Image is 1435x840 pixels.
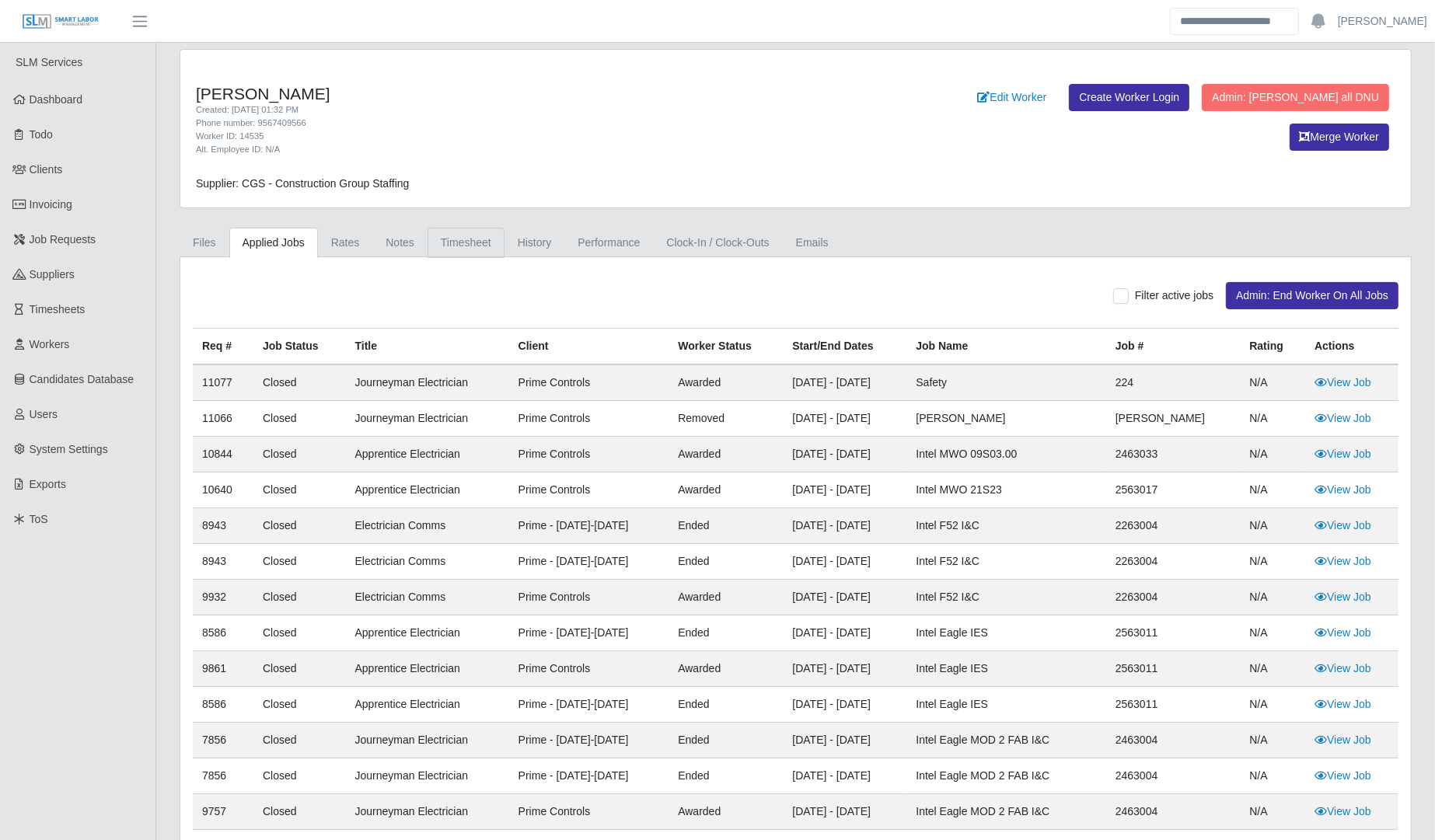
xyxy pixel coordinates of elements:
a: Clock-In / Clock-Outs [653,228,782,258]
td: N/A [1240,472,1305,508]
td: ended [669,723,783,758]
td: Electrician Comms [346,508,509,544]
td: Closed [253,651,346,687]
td: Closed [253,580,346,615]
span: Users [30,408,58,420]
td: N/A [1240,437,1305,472]
a: View Job [1315,376,1371,389]
span: Job Requests [30,233,96,246]
td: Prime Controls [509,364,669,401]
span: Workers [30,338,70,350]
a: View Job [1315,555,1371,567]
td: 9861 [193,651,253,687]
td: [DATE] - [DATE] [783,758,906,794]
td: Apprentice Electrician [346,687,509,723]
th: Req # [193,329,253,365]
div: Alt. Employee ID: N/A [196,143,886,156]
td: [DATE] - [DATE] [783,437,906,472]
a: View Job [1315,483,1371,496]
td: N/A [1240,651,1305,687]
td: ended [669,687,783,723]
td: Electrician Comms [346,544,509,580]
td: 8943 [193,544,253,580]
td: Closed [253,472,346,508]
td: [DATE] - [DATE] [783,794,906,830]
th: Job # [1106,329,1241,365]
td: Prime - [DATE]-[DATE] [509,758,669,794]
a: View Job [1315,662,1371,674]
td: awarded [669,580,783,615]
td: Prime Controls [509,651,669,687]
td: 2563017 [1106,472,1241,508]
td: 2463004 [1106,794,1241,830]
th: Client [509,329,669,365]
td: Prime Controls [509,472,669,508]
td: Journeyman Electrician [346,723,509,758]
td: Prime Controls [509,401,669,437]
span: Suppliers [30,268,75,281]
td: removed [669,401,783,437]
td: N/A [1240,508,1305,544]
a: Emails [783,228,842,258]
td: [DATE] - [DATE] [783,723,906,758]
a: Edit Worker [967,84,1056,111]
td: Closed [253,508,346,544]
td: 8586 [193,615,253,651]
td: Closed [253,687,346,723]
td: [DATE] - [DATE] [783,364,906,401]
td: N/A [1240,794,1305,830]
td: [DATE] - [DATE] [783,401,906,437]
td: 2463004 [1106,758,1241,794]
td: 11066 [193,401,253,437]
td: Journeyman Electrician [346,758,509,794]
td: [PERSON_NAME] [1106,401,1241,437]
td: Closed [253,364,346,401]
th: Job Status [253,329,346,365]
td: [PERSON_NAME] [906,401,1106,437]
td: 11077 [193,364,253,401]
span: Dashboard [30,93,83,106]
a: History [505,228,565,258]
td: Intel Eagle MOD 2 FAB I&C [906,794,1106,830]
td: 2563011 [1106,651,1241,687]
td: 2263004 [1106,544,1241,580]
td: Intel Eagle MOD 2 FAB I&C [906,758,1106,794]
td: [DATE] - [DATE] [783,615,906,651]
td: 9757 [193,794,253,830]
a: Applied Jobs [229,228,318,258]
td: N/A [1240,723,1305,758]
span: Filter active jobs [1135,289,1213,301]
td: Apprentice Electrician [346,651,509,687]
h4: [PERSON_NAME] [196,84,886,103]
td: 2463033 [1106,437,1241,472]
th: Job Name [906,329,1106,365]
div: Worker ID: 14535 [196,130,886,143]
span: Invoicing [30,198,72,211]
a: View Job [1315,626,1371,639]
td: N/A [1240,687,1305,723]
td: Journeyman Electrician [346,794,509,830]
td: [DATE] - [DATE] [783,687,906,723]
td: Prime - [DATE]-[DATE] [509,508,669,544]
td: Apprentice Electrician [346,437,509,472]
td: 8586 [193,687,253,723]
td: ended [669,544,783,580]
td: Intel Eagle IES [906,687,1106,723]
td: 7856 [193,758,253,794]
td: Prime - [DATE]-[DATE] [509,687,669,723]
a: View Job [1315,448,1371,460]
button: Merge Worker [1290,124,1389,151]
a: View Job [1315,769,1371,782]
td: Apprentice Electrician [346,615,509,651]
td: Prime Controls [509,794,669,830]
span: ToS [30,513,48,525]
td: Closed [253,794,346,830]
td: Prime - [DATE]-[DATE] [509,544,669,580]
a: View Job [1315,412,1371,424]
td: awarded [669,794,783,830]
a: View Job [1315,698,1371,710]
td: N/A [1240,615,1305,651]
td: Closed [253,615,346,651]
td: awarded [669,651,783,687]
td: Prime Controls [509,580,669,615]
